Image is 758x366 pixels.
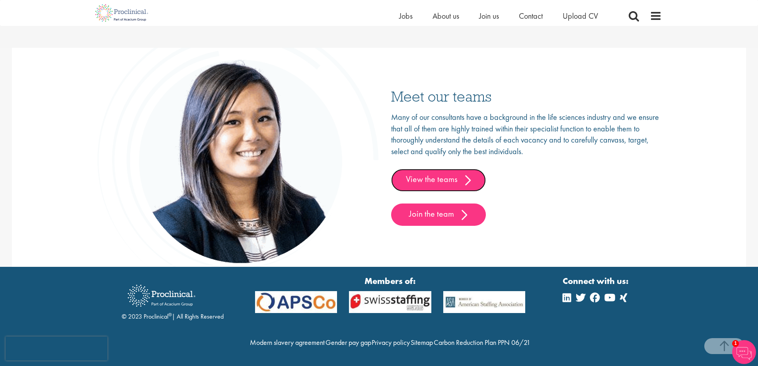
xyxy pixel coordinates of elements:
strong: Connect with us: [563,275,630,287]
a: Upload CV [563,11,598,21]
img: APSCo [437,291,532,313]
span: 1 [732,340,739,347]
a: Jobs [399,11,413,21]
a: View the teams [391,169,486,191]
a: Join the team [391,204,486,226]
img: Chatbot [732,340,756,364]
a: Carbon Reduction Plan PPN 06/21 [434,338,530,347]
sup: ® [168,311,172,318]
strong: Members of: [255,275,526,287]
a: Privacy policy [372,338,410,347]
a: Modern slavery agreement [250,338,325,347]
a: Contact [519,11,543,21]
a: Join us [479,11,499,21]
div: © 2023 Proclinical | All Rights Reserved [122,279,224,321]
div: Many of our consultants have a background in the life sciences industry and we ensure that all of... [391,112,662,226]
img: Proclinical Recruitment [122,279,201,312]
img: APSCo [249,291,343,313]
img: APSCo [343,291,437,313]
a: Sitemap [411,338,433,347]
iframe: reCAPTCHA [6,337,107,360]
a: About us [433,11,459,21]
a: Gender pay gap [325,338,371,347]
h3: Meet our teams [391,89,662,104]
img: people [97,20,379,284]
